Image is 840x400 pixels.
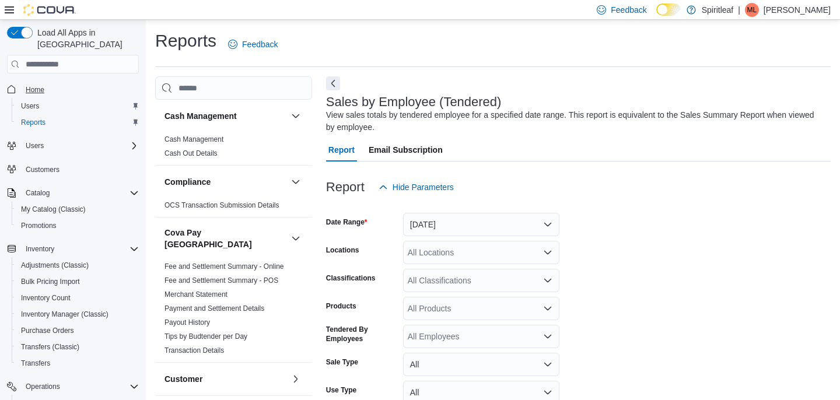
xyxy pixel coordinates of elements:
[702,3,733,17] p: Spiritleaf
[2,185,143,201] button: Catalog
[326,95,502,109] h3: Sales by Employee (Tendered)
[16,324,139,338] span: Purchase Orders
[21,342,79,352] span: Transfers (Classic)
[164,373,202,385] h3: Customer
[12,306,143,322] button: Inventory Manager (Classic)
[16,115,139,129] span: Reports
[21,221,57,230] span: Promotions
[164,290,228,299] a: Merchant Statement
[326,385,356,395] label: Use Type
[16,202,139,216] span: My Catalog (Classic)
[16,202,90,216] a: My Catalog (Classic)
[16,99,44,113] a: Users
[326,273,376,283] label: Classifications
[164,135,223,144] span: Cash Management
[16,307,113,321] a: Inventory Manager (Classic)
[26,188,50,198] span: Catalog
[326,109,825,134] div: View sales totals by tendered employee for a specified date range. This report is equivalent to t...
[543,248,552,257] button: Open list of options
[155,132,312,165] div: Cash Management
[12,201,143,217] button: My Catalog (Classic)
[164,276,278,285] a: Fee and Settlement Summary - POS
[16,340,84,354] a: Transfers (Classic)
[26,382,60,391] span: Operations
[326,76,340,90] button: Next
[16,275,85,289] a: Bulk Pricing Import
[16,340,139,354] span: Transfers (Classic)
[155,259,312,362] div: Cova Pay [GEOGRAPHIC_DATA]
[16,356,55,370] a: Transfers
[12,339,143,355] button: Transfers (Classic)
[155,198,312,217] div: Compliance
[164,110,237,122] h3: Cash Management
[16,219,139,233] span: Promotions
[164,304,264,313] a: Payment and Settlement Details
[16,291,139,305] span: Inventory Count
[326,357,358,367] label: Sale Type
[745,3,759,17] div: Malcolm L
[12,322,143,339] button: Purchase Orders
[326,325,398,343] label: Tendered By Employees
[16,307,139,321] span: Inventory Manager (Classic)
[747,3,757,17] span: ML
[16,99,139,113] span: Users
[2,161,143,178] button: Customers
[21,162,139,177] span: Customers
[16,291,75,305] a: Inventory Count
[2,241,143,257] button: Inventory
[164,227,286,250] button: Cova Pay [GEOGRAPHIC_DATA]
[26,85,44,94] span: Home
[12,290,143,306] button: Inventory Count
[369,138,443,162] span: Email Subscription
[164,262,284,271] a: Fee and Settlement Summary - Online
[403,353,559,376] button: All
[33,27,139,50] span: Load All Apps in [GEOGRAPHIC_DATA]
[12,98,143,114] button: Users
[26,244,54,254] span: Inventory
[21,82,139,96] span: Home
[16,356,139,370] span: Transfers
[403,213,559,236] button: [DATE]
[164,318,210,327] a: Payout History
[611,4,646,16] span: Feedback
[164,373,286,385] button: Customer
[12,217,143,234] button: Promotions
[21,380,139,394] span: Operations
[21,242,59,256] button: Inventory
[16,324,79,338] a: Purchase Orders
[326,301,356,311] label: Products
[543,276,552,285] button: Open list of options
[21,205,86,214] span: My Catalog (Classic)
[738,3,740,17] p: |
[21,101,39,111] span: Users
[164,201,279,210] span: OCS Transaction Submission Details
[289,109,303,123] button: Cash Management
[164,149,218,157] a: Cash Out Details
[164,346,224,355] a: Transaction Details
[21,139,139,153] span: Users
[543,332,552,341] button: Open list of options
[164,332,247,341] a: Tips by Budtender per Day
[393,181,454,193] span: Hide Parameters
[2,138,143,154] button: Users
[21,118,45,127] span: Reports
[16,115,50,129] a: Reports
[21,293,71,303] span: Inventory Count
[242,38,278,50] span: Feedback
[21,139,48,153] button: Users
[764,3,831,17] p: [PERSON_NAME]
[328,138,355,162] span: Report
[21,186,54,200] button: Catalog
[21,310,108,319] span: Inventory Manager (Classic)
[656,3,681,16] input: Dark Mode
[12,114,143,131] button: Reports
[12,355,143,371] button: Transfers
[26,141,44,150] span: Users
[2,378,143,395] button: Operations
[16,219,61,233] a: Promotions
[21,380,65,394] button: Operations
